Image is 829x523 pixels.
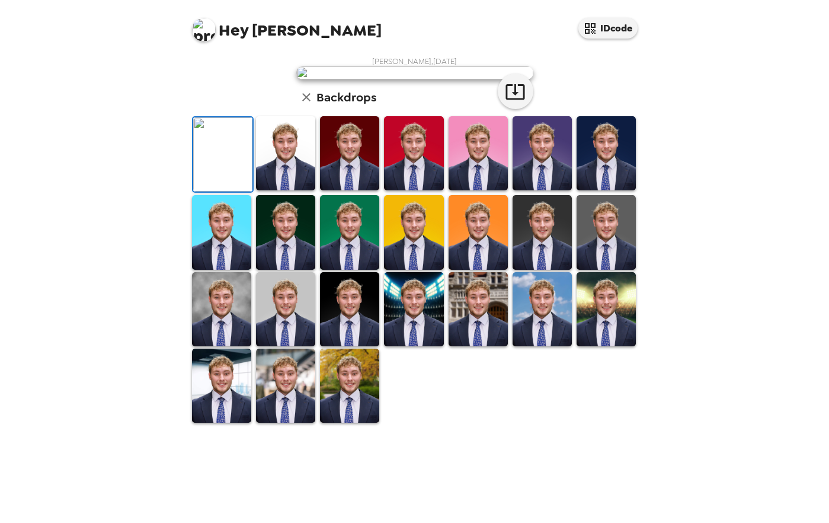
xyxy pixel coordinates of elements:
[316,88,376,107] h6: Backdrops
[219,20,248,41] span: Hey
[192,12,382,39] span: [PERSON_NAME]
[192,18,216,42] img: profile pic
[296,66,533,79] img: user
[578,18,638,39] button: IDcode
[372,56,457,66] span: [PERSON_NAME] , [DATE]
[193,117,252,192] img: Original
